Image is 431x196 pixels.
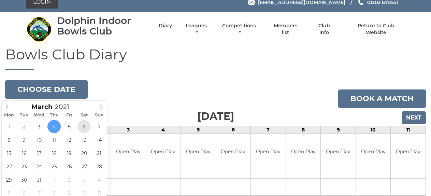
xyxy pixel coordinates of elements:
[221,23,258,36] a: Competitions
[402,111,426,124] input: Next
[184,23,209,36] a: Leagues
[17,113,32,117] span: Tue
[77,113,92,117] span: Sat
[5,46,426,70] h1: Bowls Club Diary
[92,120,106,133] span: March 7, 2021
[270,23,301,36] a: Members list
[2,160,16,173] span: March 22, 2021
[159,23,172,29] a: Diary
[92,146,106,160] span: March 21, 2021
[286,126,321,134] td: 8
[47,146,61,160] span: March 18, 2021
[146,126,181,134] td: 4
[251,134,286,170] td: Open Play
[17,146,31,160] span: March 16, 2021
[32,146,46,160] span: March 17, 2021
[2,120,16,133] span: March 1, 2021
[32,113,47,117] span: Wed
[2,113,17,117] span: Mon
[347,23,405,36] a: Return to Club Website
[77,173,91,186] span: April 3, 2021
[111,126,146,134] td: 3
[32,120,46,133] span: March 3, 2021
[321,126,356,134] td: 9
[62,133,76,146] span: March 12, 2021
[216,134,251,170] td: Open Play
[356,134,391,170] td: Open Play
[321,134,356,170] td: Open Play
[17,160,31,173] span: March 23, 2021
[32,160,46,173] span: March 24, 2021
[31,104,53,110] span: Scroll to increment
[338,89,426,108] a: Book a match
[2,133,16,146] span: March 8, 2021
[47,133,61,146] span: March 11, 2021
[92,160,106,173] span: March 28, 2021
[47,173,61,186] span: April 1, 2021
[216,126,251,134] td: 6
[92,133,106,146] span: March 14, 2021
[5,80,88,99] button: Choose date
[181,134,216,170] td: Open Play
[62,173,76,186] span: April 2, 2021
[57,15,147,37] div: Dolphin Indoor Bowls Club
[146,134,181,170] td: Open Play
[111,134,146,170] td: Open Play
[181,126,216,134] td: 5
[92,113,107,117] span: Sun
[62,113,77,117] span: Fri
[32,133,46,146] span: March 10, 2021
[251,126,286,134] td: 7
[62,120,76,133] span: March 5, 2021
[286,134,321,170] td: Open Play
[77,120,91,133] span: March 6, 2021
[17,173,31,186] span: March 30, 2021
[2,173,16,186] span: March 29, 2021
[62,160,76,173] span: March 26, 2021
[17,133,31,146] span: March 9, 2021
[17,120,31,133] span: March 2, 2021
[32,173,46,186] span: March 31, 2021
[391,126,426,134] td: 11
[47,160,61,173] span: March 25, 2021
[391,134,426,170] td: Open Play
[77,146,91,160] span: March 20, 2021
[313,23,335,36] a: Club Info
[47,113,62,117] span: Thu
[2,146,16,160] span: March 15, 2021
[53,103,79,111] input: Scroll to increment
[26,16,52,42] img: Dolphin Indoor Bowls Club
[62,146,76,160] span: March 19, 2021
[92,173,106,186] span: April 4, 2021
[77,160,91,173] span: March 27, 2021
[356,126,391,134] td: 10
[47,120,61,133] span: March 4, 2021
[77,133,91,146] span: March 13, 2021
